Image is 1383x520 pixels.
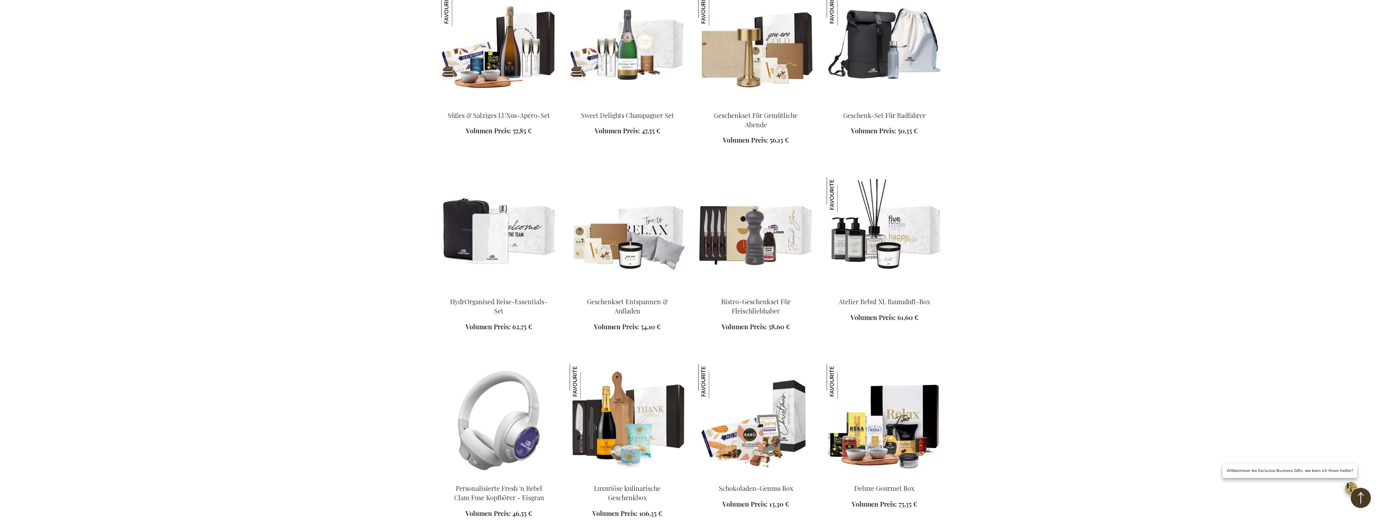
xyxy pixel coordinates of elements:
a: Süßes & Salziges LUXus-Apéro-Set [448,111,550,120]
span: 62,75 € [512,322,532,331]
a: Cosy Evenings Gift Set Geschenkset Für Gemütliche Abende [698,101,814,109]
a: Sweet Delights Champagne Set [570,101,685,109]
img: Relax & Recharge Gift Set [570,177,685,291]
a: Volumen Preis: 106,35 € [592,509,662,518]
span: 54,10 € [641,322,661,331]
a: Atelier Rebul XL Raumduft-Box [839,297,930,306]
span: Volumen Preis: [850,313,896,322]
a: Volumen Preis: 57,85 € [466,126,532,136]
a: Volumen Preis: 58,60 € [722,322,790,332]
a: Schokoladen-Genuss Box [719,484,793,493]
img: Schokoladen-Genuss Box [698,364,814,477]
span: Volumen Preis: [723,136,768,144]
a: Volumen Preis: 46,55 € [465,509,532,518]
span: Volumen Preis: [592,509,638,518]
img: HydrOrganised Travel Essentials Set [441,177,557,291]
a: Deluxe Gourmet Box [854,484,914,493]
a: Sweet Delights Champagner Set [581,111,674,120]
a: Volumen Preis: 56,15 € [723,136,789,145]
span: 47,55 € [642,126,660,135]
span: Volumen Preis: [722,500,768,508]
img: Bistro-Geschenkset Für Fleischliebhaber [698,177,814,291]
a: Geschenk-Set Für Radfahrer [843,111,926,120]
span: 56,15 € [770,136,789,144]
a: Personalisierte Fresh 'n Rebel Clam Fuse Kopfhörer - Eisgrau [454,484,544,502]
span: 106,35 € [639,509,662,518]
span: Volumen Preis: [852,500,897,508]
span: Volumen Preis: [594,322,639,331]
a: Volumen Preis: 47,55 € [595,126,660,136]
img: Deluxe Gourmet Box [827,364,861,399]
span: Volumen Preis: [466,126,511,135]
img: Luxuriöse kulinarische Geschenkbox [570,364,604,399]
span: Volumen Preis: [595,126,640,135]
a: Bistro-Geschenkset Für Fleischliebhaber [721,297,791,315]
span: 75,35 € [899,500,917,508]
a: Schokoladen-Genuss Box Schokoladen-Genuss Box [698,474,814,482]
span: Volumen Preis: [722,322,767,331]
a: Geschenkset Für Gemütliche Abende [714,111,798,129]
span: Volumen Preis: [465,322,511,331]
img: Luxury Culinary Gift Box [570,364,685,477]
a: Luxury Culinary Gift Box Luxuriöse kulinarische Geschenkbox [570,474,685,482]
a: HydrOrganised Reise-Essentials-Set [450,297,547,315]
a: Bistro-Geschenkset Für Fleischliebhaber [698,287,814,295]
a: Volumen Preis: 54,10 € [594,322,661,332]
img: Atelier Rebul XL Home Fragrance Box [827,177,942,291]
span: 50,35 € [898,126,918,135]
a: HydrOrganised Travel Essentials Set [441,287,557,295]
a: Volumen Preis: 13,30 € [722,500,789,509]
a: Cyclist's Gift Set Geschenk-Set Für Radfahrer [827,101,942,109]
a: Volumen Preis: 50,35 € [851,126,918,136]
span: 13,30 € [769,500,789,508]
a: Volumen Preis: 75,35 € [852,500,917,509]
span: 58,60 € [768,322,790,331]
img: Personalised Fresh 'n Rebel Clam Fuse Headphone - Ice Grey [441,364,557,477]
a: Volumen Preis: 62,75 € [465,322,532,332]
a: Atelier Rebul XL Home Fragrance Box Atelier Rebul XL Raumduft-Box [827,287,942,295]
span: 61,60 € [897,313,918,322]
img: Schokoladen-Genuss Box [698,364,733,399]
img: Atelier Rebul XL Raumduft-Box [827,177,861,212]
a: Personalised Fresh 'n Rebel Clam Fuse Headphone - Ice Grey [441,474,557,482]
span: 57,85 € [513,126,532,135]
a: Volumen Preis: 61,60 € [850,313,918,322]
img: ARCA-20055 [827,364,942,477]
span: Volumen Preis: [851,126,896,135]
a: Sweet & Salty LUXury Apéro Set Süßes & Salziges LUXus-Apéro-Set [441,101,557,109]
span: Volumen Preis: [465,509,511,518]
a: Luxuriöse kulinarische Geschenkbox [594,484,661,502]
span: 46,55 € [512,509,532,518]
a: ARCA-20055 Deluxe Gourmet Box [827,474,942,482]
a: Geschenkset Entspannen & Aufladen [587,297,668,315]
a: Relax & Recharge Gift Set [570,287,685,295]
